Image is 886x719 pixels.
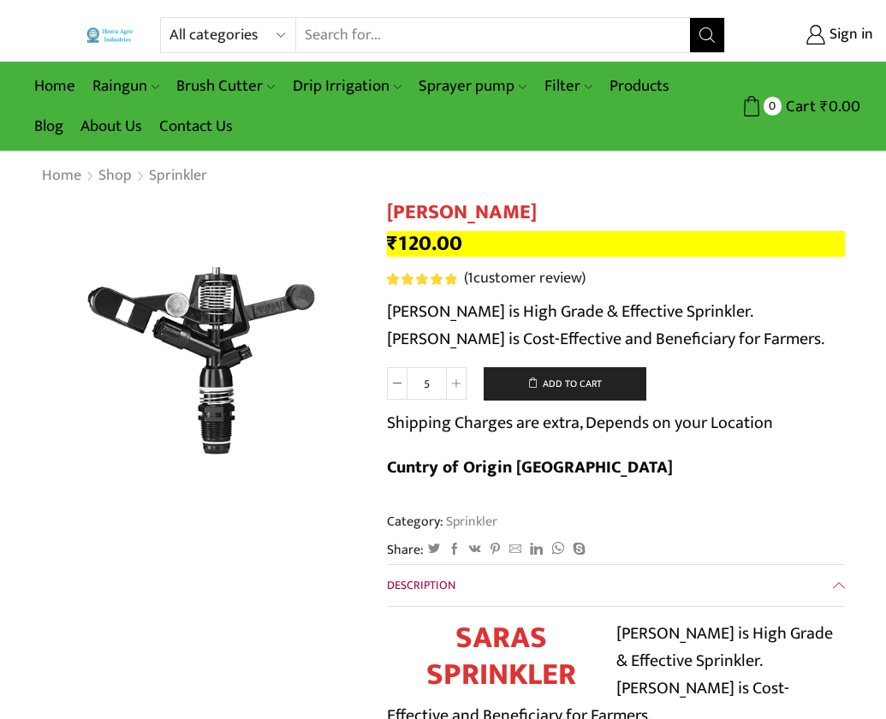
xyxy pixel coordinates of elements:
div: Rated 5.00 out of 5 [387,273,456,285]
span: ₹ [387,226,398,261]
span: Category: [387,512,497,532]
a: Sprinkler [148,165,208,187]
a: Sprinkler [443,510,497,532]
a: Filter [536,66,601,106]
a: Brush Cutter [168,66,283,106]
a: Description [387,565,846,606]
span: Description [387,575,455,595]
b: Cuntry of Origin [GEOGRAPHIC_DATA] [387,453,673,482]
a: Contact Us [151,106,241,146]
a: Blog [26,106,72,146]
span: 1 [387,273,460,285]
p: Shipping Charges are extra, Depends on your Location [387,409,773,437]
a: Products [601,66,678,106]
span: Cart [782,95,816,118]
a: Home [41,165,82,187]
button: Add to cart [484,367,646,401]
span: Rated out of 5 based on customer rating [387,273,456,285]
h1: [PERSON_NAME] [387,200,846,225]
a: (1customer review) [464,268,586,290]
span: Sign in [825,24,873,46]
p: [PERSON_NAME] is High Grade & Effective Sprinkler. [PERSON_NAME] is Cost-Effective and Beneficiar... [387,298,846,353]
span: Share: [387,540,424,560]
a: Drip Irrigation [284,66,410,106]
a: About Us [72,106,151,146]
a: 0 Cart ₹0.00 [742,91,860,122]
a: Raingun [84,66,168,106]
input: Product quantity [407,367,446,400]
input: Search for... [296,18,691,52]
a: Sprayer pump [410,66,535,106]
a: Sign in [751,20,873,51]
a: Shop [98,165,133,187]
a: Home [26,66,84,106]
span: 1 [467,265,473,291]
nav: Breadcrumb [41,165,208,187]
span: ₹ [820,93,829,120]
button: Search button [690,18,724,52]
bdi: 120.00 [387,226,462,261]
bdi: 0.00 [820,93,860,120]
strong: SARAS SPRINKLER [426,612,576,700]
span: 0 [764,97,782,115]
